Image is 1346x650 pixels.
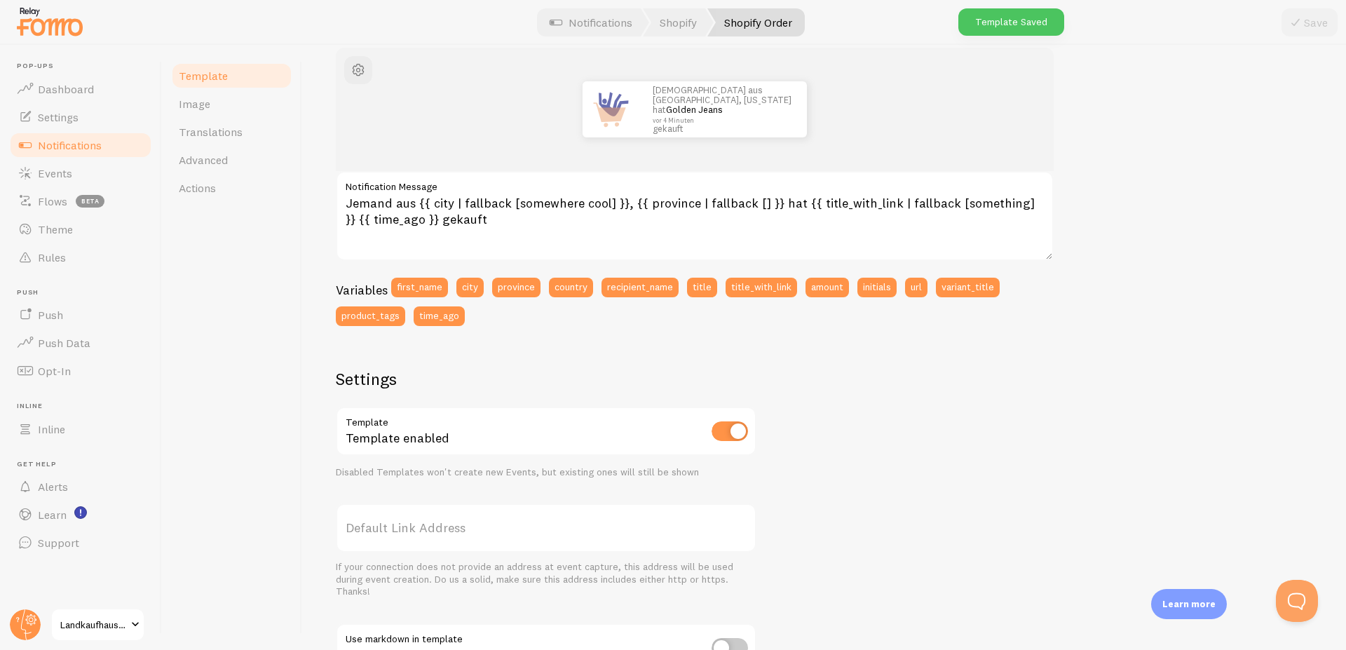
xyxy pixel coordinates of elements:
[549,278,593,297] button: country
[492,278,541,297] button: province
[38,480,68,494] span: Alerts
[336,407,756,458] div: Template enabled
[8,131,153,159] a: Notifications
[38,364,71,378] span: Opt-In
[170,146,293,174] a: Advanced
[666,104,723,115] a: Golden Jeans
[857,278,897,297] button: initials
[336,171,1054,195] label: Notification Message
[805,278,849,297] button: amount
[8,329,153,357] a: Push Data
[179,125,243,139] span: Translations
[38,250,66,264] span: Rules
[170,118,293,146] a: Translations
[8,415,153,443] a: Inline
[653,117,789,124] small: vor 4 Minuten
[8,529,153,557] a: Support
[958,8,1064,36] div: Template Saved
[38,536,79,550] span: Support
[336,561,756,598] div: If your connection does not provide an address at event capture, this address will be used during...
[179,181,216,195] span: Actions
[601,278,679,297] button: recipient_name
[336,466,756,479] div: Disabled Templates won't create new Events, but existing ones will still be shown
[38,138,102,152] span: Notifications
[1162,597,1216,611] p: Learn more
[336,503,756,553] label: Default Link Address
[8,215,153,243] a: Theme
[17,402,153,411] span: Inline
[336,306,405,326] button: product_tags
[170,62,293,90] a: Template
[905,278,927,297] button: url
[38,222,73,236] span: Theme
[17,62,153,71] span: Pop-ups
[38,308,63,322] span: Push
[170,90,293,118] a: Image
[17,288,153,297] span: Push
[336,282,388,298] h3: Variables
[653,85,793,134] p: [DEMOGRAPHIC_DATA] aus [GEOGRAPHIC_DATA], [US_STATE] hat gekauft
[179,97,210,111] span: Image
[687,278,717,297] button: title
[726,278,797,297] button: title_with_link
[76,195,104,208] span: beta
[38,166,72,180] span: Events
[8,75,153,103] a: Dashboard
[170,174,293,202] a: Actions
[8,159,153,187] a: Events
[8,187,153,215] a: Flows beta
[179,153,228,167] span: Advanced
[456,278,484,297] button: city
[179,69,228,83] span: Template
[1151,589,1227,619] div: Learn more
[38,336,90,350] span: Push Data
[414,306,465,326] button: time_ago
[8,501,153,529] a: Learn
[38,194,67,208] span: Flows
[1276,580,1318,622] iframe: Help Scout Beacon - Open
[583,81,639,137] img: Fomo
[38,82,94,96] span: Dashboard
[74,506,87,519] svg: <p>Watch New Feature Tutorials!</p>
[17,460,153,469] span: Get Help
[8,103,153,131] a: Settings
[38,508,67,522] span: Learn
[8,357,153,385] a: Opt-In
[391,278,448,297] button: first_name
[8,301,153,329] a: Push
[8,473,153,501] a: Alerts
[50,608,145,642] a: Landkaufhaus [PERSON_NAME]
[60,616,127,633] span: Landkaufhaus [PERSON_NAME]
[936,278,1000,297] button: variant_title
[336,368,756,390] h2: Settings
[38,110,79,124] span: Settings
[8,243,153,271] a: Rules
[38,422,65,436] span: Inline
[15,4,85,39] img: fomo-relay-logo-orange.svg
